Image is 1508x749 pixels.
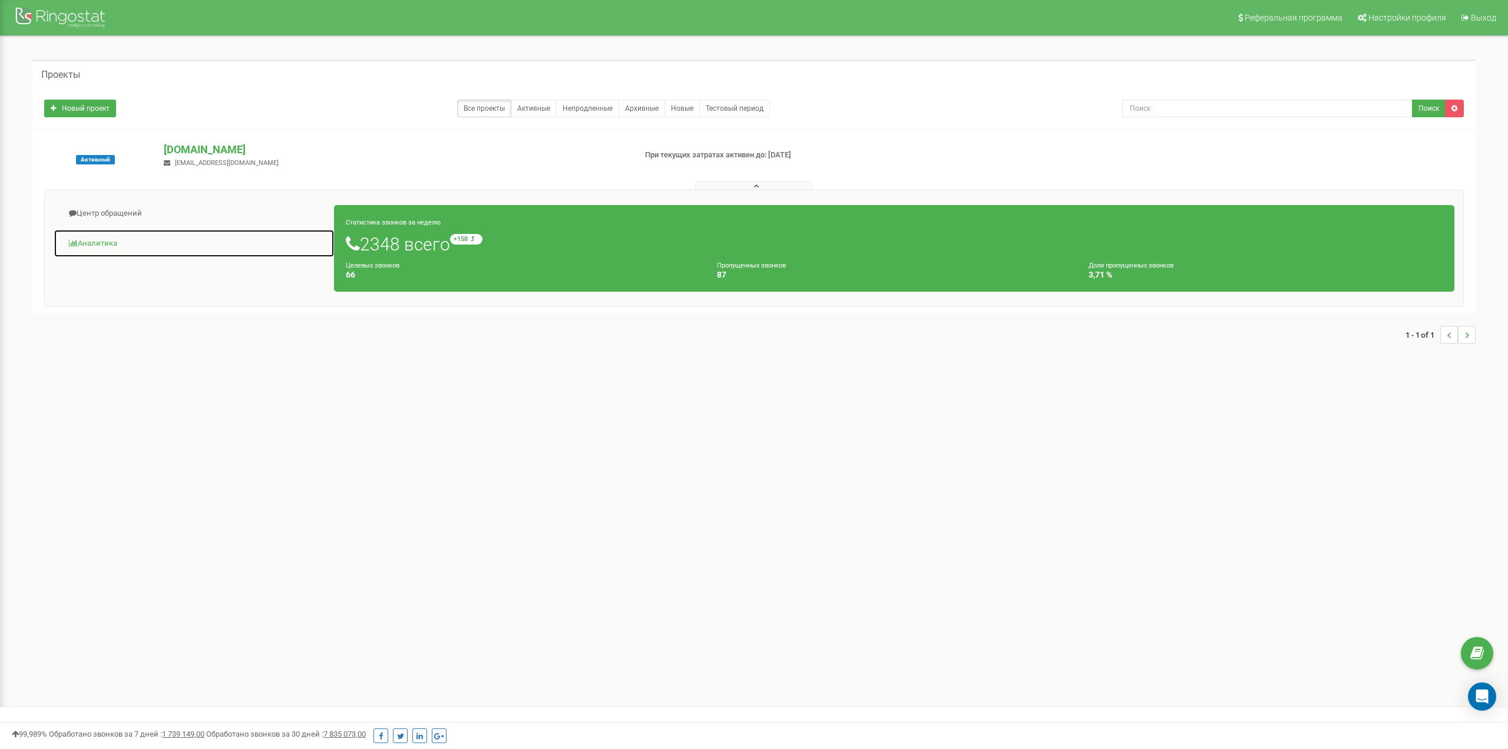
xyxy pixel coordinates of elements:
small: Доля пропущенных звонков [1089,262,1173,269]
h5: Проекты [41,70,80,80]
span: Выход [1471,13,1496,22]
a: Новый проект [44,100,116,117]
a: Новые [664,100,700,117]
p: [DOMAIN_NAME] [164,142,625,157]
h4: 3,71 % [1089,270,1443,279]
a: Тестовый период [699,100,770,117]
span: Настройки профиля [1368,13,1446,22]
p: При текущих затратах активен до: [DATE] [645,150,987,161]
a: Центр обращений [54,199,335,228]
nav: ... [1406,314,1476,355]
span: 1 - 1 of 1 [1406,326,1440,344]
small: Целевых звонков [346,262,399,269]
span: Реферальная программа [1245,13,1342,22]
button: Поиск [1412,100,1446,117]
small: Пропущенных звонков [717,262,786,269]
small: Статистика звонков за неделю [346,219,441,226]
input: Поиск [1122,100,1413,117]
span: [EMAIL_ADDRESS][DOMAIN_NAME] [175,159,279,167]
h1: 2348 всего [346,234,1443,254]
span: Активный [76,155,115,164]
a: Аналитика [54,229,335,258]
h4: 66 [346,270,700,279]
div: Open Intercom Messenger [1468,682,1496,711]
a: Непродленные [556,100,619,117]
a: Архивные [619,100,665,117]
a: Все проекты [457,100,511,117]
h4: 87 [717,270,1071,279]
small: +158 [450,234,482,245]
a: Активные [511,100,557,117]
